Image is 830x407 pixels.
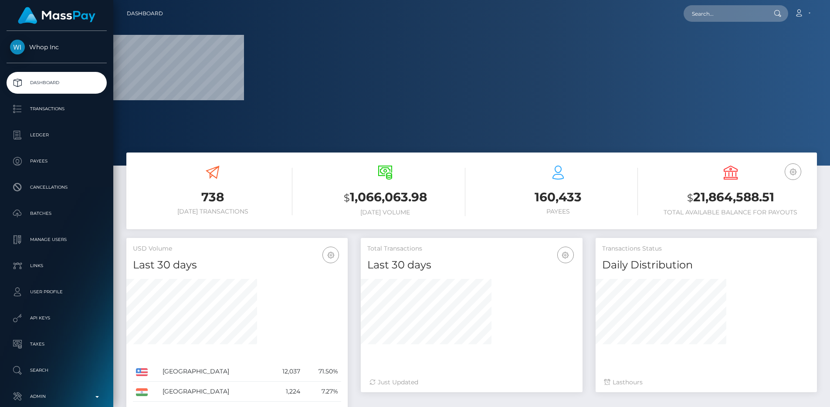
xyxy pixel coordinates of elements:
p: Cancellations [10,181,103,194]
td: 7.27% [303,382,342,402]
td: [GEOGRAPHIC_DATA] [159,362,268,382]
td: 12,037 [268,362,303,382]
h3: 160,433 [478,189,638,206]
a: Transactions [7,98,107,120]
a: Cancellations [7,176,107,198]
h6: Total Available Balance for Payouts [651,209,810,216]
img: MassPay Logo [18,7,95,24]
td: [GEOGRAPHIC_DATA] [159,382,268,402]
h4: Last 30 days [367,258,576,273]
a: User Profile [7,281,107,303]
h6: Payees [478,208,638,215]
h6: [DATE] Transactions [133,208,292,215]
p: Manage Users [10,233,103,246]
small: $ [344,192,350,204]
a: API Keys [7,307,107,329]
a: Dashboard [7,72,107,94]
h3: 21,864,588.51 [651,189,810,207]
p: Admin [10,390,103,403]
h3: 738 [133,189,292,206]
h6: [DATE] Volume [305,209,465,216]
h3: 1,066,063.98 [305,189,465,207]
a: Search [7,360,107,381]
p: Search [10,364,103,377]
p: Ledger [10,129,103,142]
a: Taxes [7,333,107,355]
a: Batches [7,203,107,224]
a: Payees [7,150,107,172]
p: Taxes [10,338,103,351]
h5: Total Transactions [367,244,576,253]
a: Dashboard [127,4,163,23]
a: Manage Users [7,229,107,251]
a: Links [7,255,107,277]
h4: Last 30 days [133,258,341,273]
td: 1,224 [268,382,303,402]
img: US.png [136,368,148,376]
div: Last hours [604,378,808,387]
h5: Transactions Status [602,244,810,253]
a: Ledger [7,124,107,146]
input: Search... [684,5,766,22]
img: IN.png [136,388,148,396]
h5: USD Volume [133,244,341,253]
p: Transactions [10,102,103,115]
p: Payees [10,155,103,168]
p: Dashboard [10,76,103,89]
small: $ [687,192,693,204]
span: Whop Inc [7,43,107,51]
td: 71.50% [303,362,342,382]
p: Batches [10,207,103,220]
img: Whop Inc [10,40,25,54]
p: User Profile [10,285,103,298]
div: Just Updated [369,378,573,387]
h4: Daily Distribution [602,258,810,273]
p: Links [10,259,103,272]
p: API Keys [10,312,103,325]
